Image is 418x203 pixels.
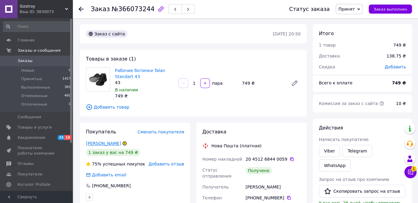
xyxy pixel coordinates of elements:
span: Добавить отзыв [149,162,184,166]
span: 1 товар [319,43,336,47]
span: 0 [69,102,71,107]
div: 749 ₴ [393,42,406,48]
span: Номер накладной [202,157,242,162]
span: Сменить покупателя [138,129,184,134]
span: Заказы [18,58,32,64]
div: 20 4512 6844 0059 [246,156,301,162]
span: 369 [64,85,71,90]
span: Итого [319,31,334,36]
b: 749 ₴ [392,80,406,85]
span: Заказы и сообщения [18,48,60,53]
span: Запрос на отзыв про компанию [319,177,389,182]
span: В наличии [115,87,138,92]
span: Написать покупателю [319,137,368,142]
span: Товары и услуги [18,125,52,130]
span: Действия [319,125,343,131]
div: [PERSON_NAME] [244,182,302,192]
div: Заказ с сайта [86,30,127,38]
div: пара [211,80,223,86]
a: Viber [319,145,340,157]
div: 749 ₴ [240,79,286,87]
span: Получатель [202,185,229,189]
div: Добавить email [91,172,127,178]
input: Поиск [3,21,71,32]
span: Отзывы [18,161,34,166]
div: Добавить email [85,172,127,178]
span: Заказ [91,5,110,13]
span: Доставка [202,129,226,135]
span: Сообщения [18,114,41,120]
div: [PHONE_NUMBER] [246,195,301,201]
a: WhatsApp [319,159,351,172]
span: 19 [64,135,71,140]
div: 138.75 ₴ [383,49,410,63]
span: Оплаченные [21,102,47,107]
button: Скопировать запрос на отзыв [319,185,405,198]
span: Товары в заказе (1) [86,56,136,62]
div: Нова Пошта (платная) [210,143,263,149]
span: Sizstroy [20,4,65,9]
div: Вернуться назад [79,6,83,12]
button: Чат с покупателем1 [404,166,416,178]
img: Рабочие ботинки Talan Standart 43 [89,68,107,91]
span: Добавить [385,64,406,69]
span: Покупатели [18,172,42,177]
span: Отмененные [21,93,47,99]
span: Принят [338,7,355,11]
span: 75% [92,162,101,166]
span: Статус отправления [202,168,231,178]
span: Покупатель [86,129,116,135]
span: Комиссия за заказ с сайта [319,101,384,106]
span: 25 [57,135,64,140]
a: Редактировать [289,77,301,89]
div: 1 заказ у вас на 749 ₴ [86,149,140,156]
span: 460 [64,93,71,99]
a: [PERSON_NAME] [86,141,121,146]
span: Новые [21,68,34,73]
span: Уведомления [18,135,45,140]
span: 1427 [62,76,71,82]
div: 749 ₴ [115,93,174,99]
a: Рабочие ботинки Talan Standart 43 [115,68,165,79]
span: Доставка [319,54,340,58]
span: Принятые [21,76,42,82]
a: Telegram [342,145,372,157]
div: успешных покупок [86,161,145,167]
div: 10 ₴ [392,97,410,110]
div: Ваш ID: 3830073 [20,9,73,15]
span: Выполненные [21,85,50,90]
span: 1 [411,166,416,172]
button: Заказ выполнен [369,5,412,14]
span: Показатели работы компании [18,145,56,156]
div: [PHONE_NUMBER] [91,183,131,189]
span: 0 [69,68,71,73]
div: Статус заказа [289,6,330,12]
time: [DATE] 20:50 [273,31,301,36]
span: Всего к оплате [319,80,352,85]
span: Добавить товар [86,104,301,110]
span: №366073244 [112,5,155,13]
div: Получено [246,167,272,174]
span: Скидка [319,64,335,69]
span: Заказ выполнен [374,7,407,11]
span: Каталог ProSale [18,182,50,187]
div: 43 [115,80,174,86]
span: Главная [18,38,34,43]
